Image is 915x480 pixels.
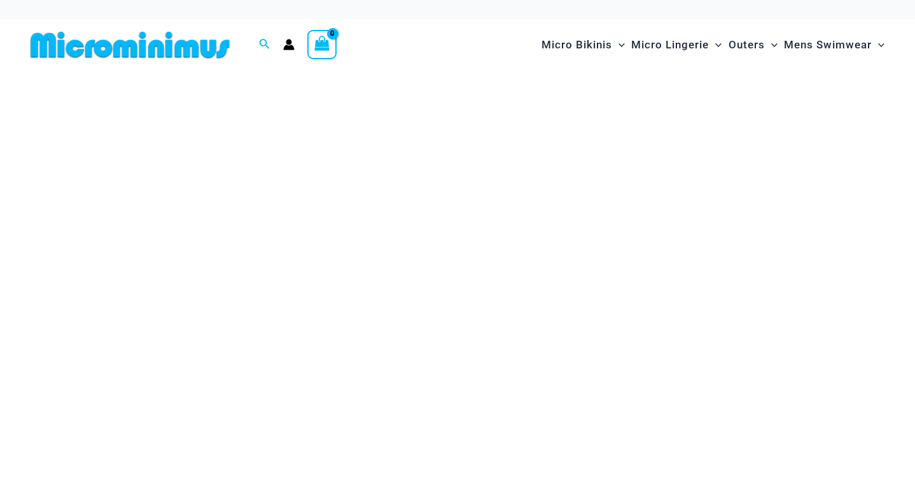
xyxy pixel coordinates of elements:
[25,31,235,59] img: MM SHOP LOGO FLAT
[283,39,295,50] a: Account icon link
[536,24,890,66] nav: Site Navigation
[307,30,337,59] a: View Shopping Cart, empty
[765,29,778,61] span: Menu Toggle
[628,25,725,64] a: Micro LingerieMenu ToggleMenu Toggle
[631,29,709,61] span: Micro Lingerie
[541,29,612,61] span: Micro Bikinis
[729,29,765,61] span: Outers
[612,29,625,61] span: Menu Toggle
[538,25,628,64] a: Micro BikinisMenu ToggleMenu Toggle
[725,25,781,64] a: OutersMenu ToggleMenu Toggle
[872,29,884,61] span: Menu Toggle
[784,29,872,61] span: Mens Swimwear
[259,37,270,53] a: Search icon link
[709,29,722,61] span: Menu Toggle
[781,25,888,64] a: Mens SwimwearMenu ToggleMenu Toggle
